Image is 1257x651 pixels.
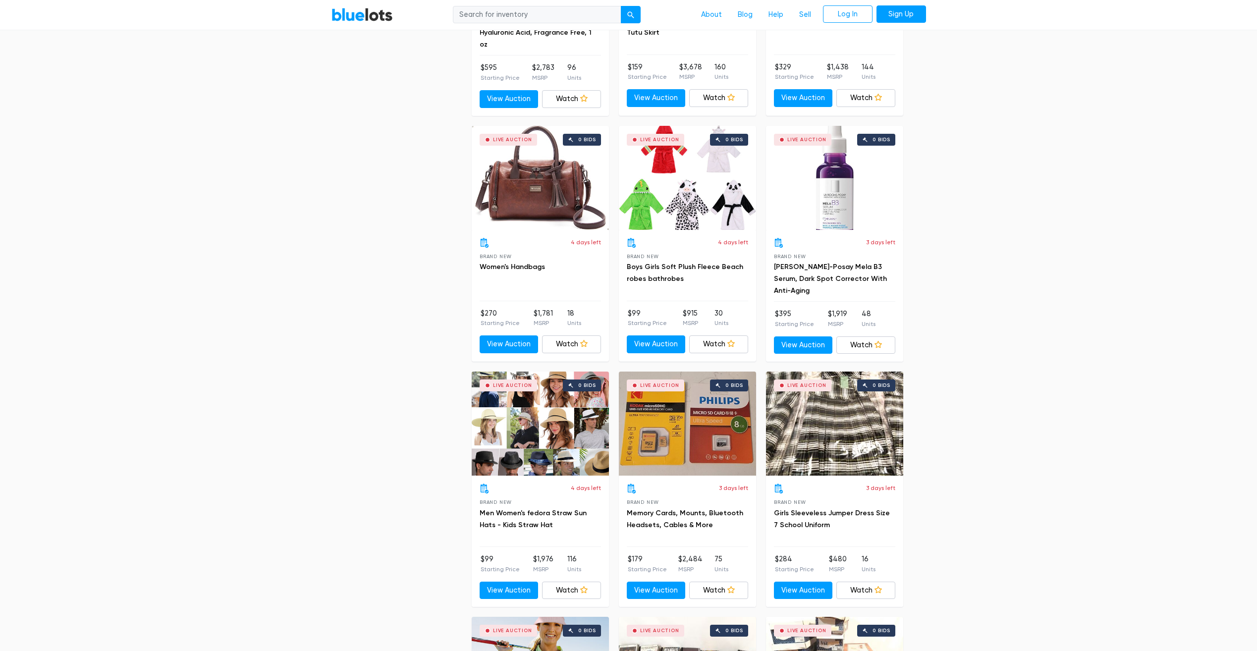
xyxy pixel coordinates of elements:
[534,308,553,328] li: $1,781
[730,5,761,24] a: Blog
[472,126,609,230] a: Live Auction 0 bids
[775,72,814,81] p: Starting Price
[628,308,667,328] li: $99
[862,320,875,328] p: Units
[640,628,679,633] div: Live Auction
[714,72,728,81] p: Units
[627,263,743,283] a: Boys Girls Soft Plush Fleece Beach robes bathrobes
[532,62,554,82] li: $2,783
[829,565,847,574] p: MSRP
[480,499,512,505] span: Brand New
[640,137,679,142] div: Live Auction
[876,5,926,23] a: Sign Up
[493,383,532,388] div: Live Auction
[533,565,553,574] p: MSRP
[866,484,895,492] p: 3 days left
[774,336,833,354] a: View Auction
[775,62,814,82] li: $329
[627,89,686,107] a: View Auction
[578,628,596,633] div: 0 bids
[480,90,539,108] a: View Auction
[678,554,703,574] li: $2,484
[761,5,791,24] a: Help
[787,137,826,142] div: Live Auction
[472,372,609,476] a: Live Auction 0 bids
[775,565,814,574] p: Starting Price
[693,5,730,24] a: About
[493,628,532,633] div: Live Auction
[774,263,887,295] a: [PERSON_NAME]-Posay Mela B3 Serum, Dark Spot Corrector With Anti-Aging
[766,372,903,476] a: Live Auction 0 bids
[689,89,748,107] a: Watch
[628,62,667,82] li: $159
[719,484,748,492] p: 3 days left
[775,309,814,328] li: $395
[567,554,581,574] li: 116
[627,335,686,353] a: View Auction
[567,308,581,328] li: 18
[627,509,743,529] a: Memory Cards, Mounts, Bluetooth Headsets, Cables & More
[787,628,826,633] div: Live Auction
[689,582,748,599] a: Watch
[567,73,581,82] p: Units
[689,335,748,353] a: Watch
[714,565,728,574] p: Units
[627,499,659,505] span: Brand New
[836,89,895,107] a: Watch
[774,499,806,505] span: Brand New
[725,137,743,142] div: 0 bids
[571,484,601,492] p: 4 days left
[571,238,601,247] p: 4 days left
[714,319,728,327] p: Units
[862,72,875,81] p: Units
[480,254,512,259] span: Brand New
[873,383,890,388] div: 0 bids
[827,62,849,82] li: $1,438
[534,319,553,327] p: MSRP
[866,238,895,247] p: 3 days left
[774,509,890,529] a: Girls Sleeveless Jumper Dress Size 7 School Uniform
[542,335,601,353] a: Watch
[533,554,553,574] li: $1,976
[542,582,601,599] a: Watch
[725,383,743,388] div: 0 bids
[481,565,520,574] p: Starting Price
[862,309,875,328] li: 48
[766,126,903,230] a: Live Auction 0 bids
[628,554,667,574] li: $179
[774,582,833,599] a: View Auction
[787,383,826,388] div: Live Auction
[628,565,667,574] p: Starting Price
[774,254,806,259] span: Brand New
[862,554,875,574] li: 16
[627,582,686,599] a: View Auction
[714,62,728,82] li: 160
[714,554,728,574] li: 75
[714,308,728,328] li: 30
[567,565,581,574] p: Units
[578,137,596,142] div: 0 bids
[628,319,667,327] p: Starting Price
[532,73,554,82] p: MSRP
[493,137,532,142] div: Live Auction
[828,309,847,328] li: $1,919
[619,126,756,230] a: Live Auction 0 bids
[480,335,539,353] a: View Auction
[628,72,667,81] p: Starting Price
[827,72,849,81] p: MSRP
[480,263,545,271] a: Women's Handbags
[481,319,520,327] p: Starting Price
[567,319,581,327] p: Units
[481,73,520,82] p: Starting Price
[718,238,748,247] p: 4 days left
[331,7,393,22] a: BlueLots
[836,336,895,354] a: Watch
[678,565,703,574] p: MSRP
[791,5,819,24] a: Sell
[453,6,621,24] input: Search for inventory
[542,90,601,108] a: Watch
[640,383,679,388] div: Live Auction
[480,509,587,529] a: Men Women's fedora Straw Sun Hats - Kids Straw Hat
[683,308,698,328] li: $915
[480,582,539,599] a: View Auction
